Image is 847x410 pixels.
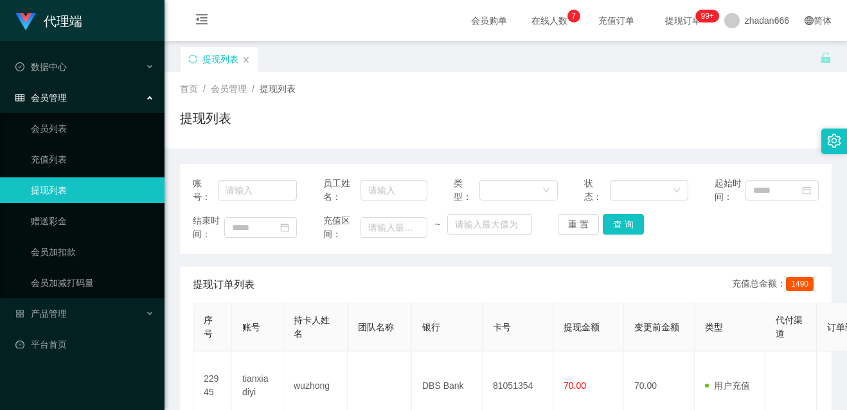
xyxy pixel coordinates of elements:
[323,177,361,204] span: 员工姓名：
[180,84,198,94] span: 首页
[260,84,296,94] span: 提现列表
[193,177,218,204] span: 账号：
[705,380,750,391] span: 用户充值
[15,93,24,102] i: 图标: table
[427,218,447,231] span: ~
[242,322,260,332] span: 账号
[802,186,811,195] i: 图标: calendar
[542,186,550,195] i: 图标: down
[447,214,531,235] input: 请输入最大值为
[603,214,644,235] button: 查 询
[180,1,224,42] i: 图标: menu-fold
[15,13,36,31] img: logo.9652507e.png
[15,93,67,103] span: 会员管理
[323,214,361,241] span: 充值区间：
[204,315,213,339] span: 序号
[732,277,819,292] div: 充值总金额：
[188,55,197,64] i: 图标: sync
[361,180,427,201] input: 请输入
[592,16,641,25] span: 充值订单
[454,177,480,204] span: 类型：
[634,322,679,332] span: 变更前金额
[31,147,154,172] a: 充值列表
[31,177,154,203] a: 提现列表
[180,109,231,128] h1: 提现列表
[805,16,814,25] i: 图标: global
[252,84,254,94] span: /
[15,309,24,318] i: 图标: appstore-o
[705,322,723,332] span: 类型
[564,322,600,332] span: 提现金额
[358,322,394,332] span: 团队名称
[193,214,224,241] span: 结束时间：
[44,1,82,42] h1: 代理端
[525,16,574,25] span: 在线人数
[715,177,746,204] span: 起始时间：
[786,277,814,291] span: 1490
[696,10,719,22] sup: 1180
[218,180,297,201] input: 请输入
[15,332,154,357] a: 图标: dashboard平台首页
[31,116,154,141] a: 会员列表
[31,239,154,265] a: 会员加扣款
[193,277,254,292] span: 提现订单列表
[202,47,238,71] div: 提现列表
[31,208,154,234] a: 赠送彩金
[673,186,681,195] i: 图标: down
[820,52,832,64] i: 图标: unlock
[211,84,247,94] span: 会员管理
[280,223,289,232] i: 图标: calendar
[15,62,24,71] i: 图标: check-circle-o
[15,62,67,72] span: 数据中心
[294,315,330,339] span: 持卡人姓名
[203,84,206,94] span: /
[564,380,586,391] span: 70.00
[15,15,82,26] a: 代理端
[584,177,611,204] span: 状态：
[571,10,576,22] p: 7
[15,308,67,319] span: 产品管理
[31,270,154,296] a: 会员加减打码量
[422,322,440,332] span: 银行
[567,10,580,22] sup: 7
[242,56,250,64] i: 图标: close
[361,217,427,238] input: 请输入最小值为
[493,322,511,332] span: 卡号
[776,315,803,339] span: 代付渠道
[827,134,841,148] i: 图标: setting
[659,16,708,25] span: 提现订单
[558,214,599,235] button: 重 置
